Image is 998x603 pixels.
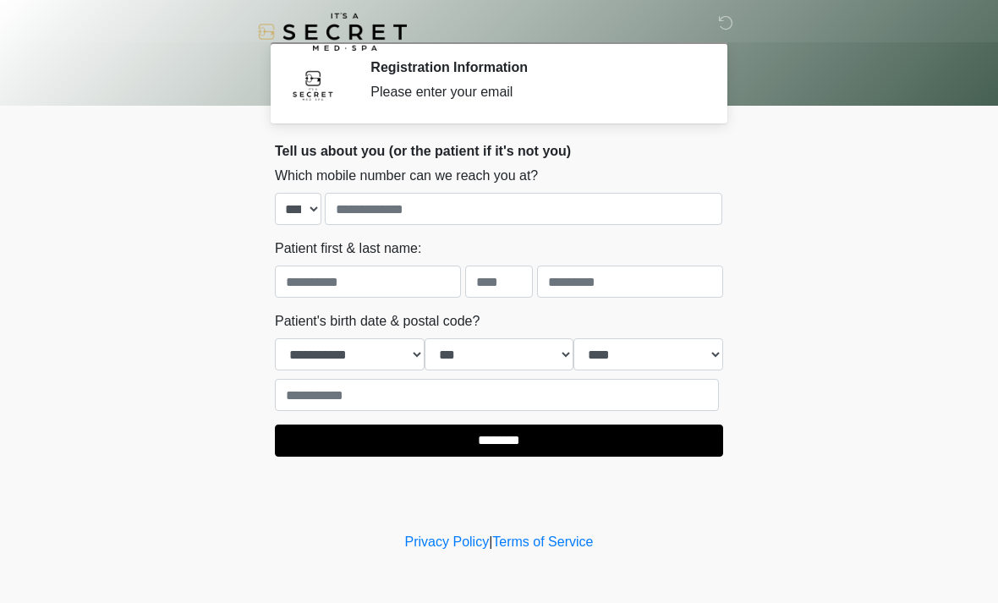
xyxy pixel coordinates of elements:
[275,166,538,186] label: Which mobile number can we reach you at?
[275,311,480,332] label: Patient's birth date & postal code?
[275,238,421,259] label: Patient first & last name:
[258,13,407,51] img: It's A Secret Med Spa Logo
[370,82,698,102] div: Please enter your email
[370,59,698,75] h2: Registration Information
[489,534,492,549] a: |
[275,143,723,159] h2: Tell us about you (or the patient if it's not you)
[288,59,338,110] img: Agent Avatar
[405,534,490,549] a: Privacy Policy
[492,534,593,549] a: Terms of Service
